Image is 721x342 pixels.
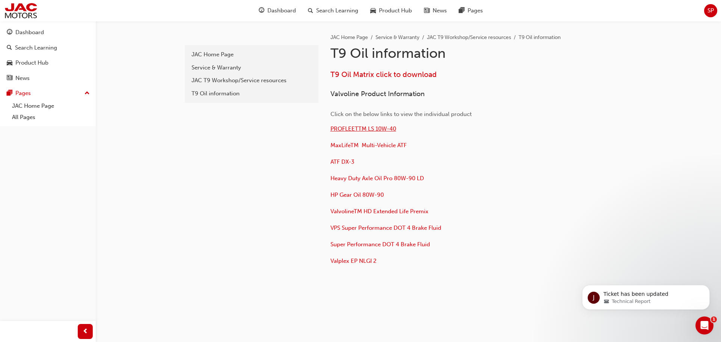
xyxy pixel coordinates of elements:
div: JAC Home Page [192,50,312,59]
a: HP Gear Oil 80W-90 [330,191,384,198]
a: JAC T9 Workshop/Service resources [427,34,511,41]
span: Pages [468,6,483,15]
span: Valvoline Product Information [330,90,425,98]
div: T9 Oil information [192,89,312,98]
button: SP [704,4,717,17]
span: Search Learning [316,6,358,15]
span: guage-icon [259,6,264,15]
span: search-icon [308,6,313,15]
a: car-iconProduct Hub [364,3,418,18]
li: T9 Oil information [519,33,561,42]
a: MaxLifeTM Multi-Vehicle ATF [330,142,407,149]
span: guage-icon [7,29,12,36]
a: T9 Oil information [188,87,315,100]
a: news-iconNews [418,3,453,18]
a: T9 Oil Matrix click to download [330,70,437,79]
div: News [15,74,30,83]
a: PROFLEETTM LS 10W-40 [330,125,396,132]
a: ATF DX-3 [330,158,354,165]
span: Click on the below links to view the individual product [330,111,472,118]
a: search-iconSearch Learning [302,3,364,18]
span: Dashboard [267,6,296,15]
h1: T9 Oil information [330,45,577,62]
div: Service & Warranty [192,63,312,72]
span: prev-icon [83,327,88,336]
div: Search Learning [15,44,57,52]
a: Dashboard [3,26,93,39]
a: JAC Home Page [330,34,368,41]
a: Valplex EP NLGI 2 [330,258,377,264]
img: jac-portal [4,2,38,19]
a: JAC T9 Workshop/Service resources [188,74,315,87]
a: ValvolineTM HD Extended Life Premix [330,208,428,215]
div: JAC T9 Workshop/Service resources [192,76,312,85]
a: News [3,71,93,85]
span: 1 [711,316,717,322]
a: All Pages [9,111,93,123]
button: DashboardSearch LearningProduct HubNews [3,24,93,86]
span: car-icon [7,60,12,66]
span: pages-icon [459,6,465,15]
span: News [433,6,447,15]
div: Dashboard [15,28,44,37]
button: Pages [3,86,93,100]
iframe: Intercom notifications message [571,269,721,322]
a: VPS Super Performance DOT 4 Brake Fluid [330,224,441,231]
a: Product Hub [3,56,93,70]
div: Pages [15,89,31,98]
span: car-icon [370,6,376,15]
a: Super Performance DOT 4 Brake Fluid [330,241,430,248]
span: SP [707,6,714,15]
div: Product Hub [15,59,48,67]
a: JAC Home Page [9,100,93,112]
a: pages-iconPages [453,3,489,18]
a: Heavy Duty Axle Oil Pro 80W-90 LD [330,175,424,182]
span: search-icon [7,45,12,51]
span: up-icon [84,89,90,98]
a: Search Learning [3,41,93,55]
span: news-icon [424,6,430,15]
a: JAC Home Page [188,48,315,61]
iframe: Intercom live chat [695,316,713,334]
a: Service & Warranty [376,34,419,41]
a: guage-iconDashboard [253,3,302,18]
span: Product Hub [379,6,412,15]
span: pages-icon [7,90,12,97]
a: Service & Warranty [188,61,315,74]
span: news-icon [7,75,12,82]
